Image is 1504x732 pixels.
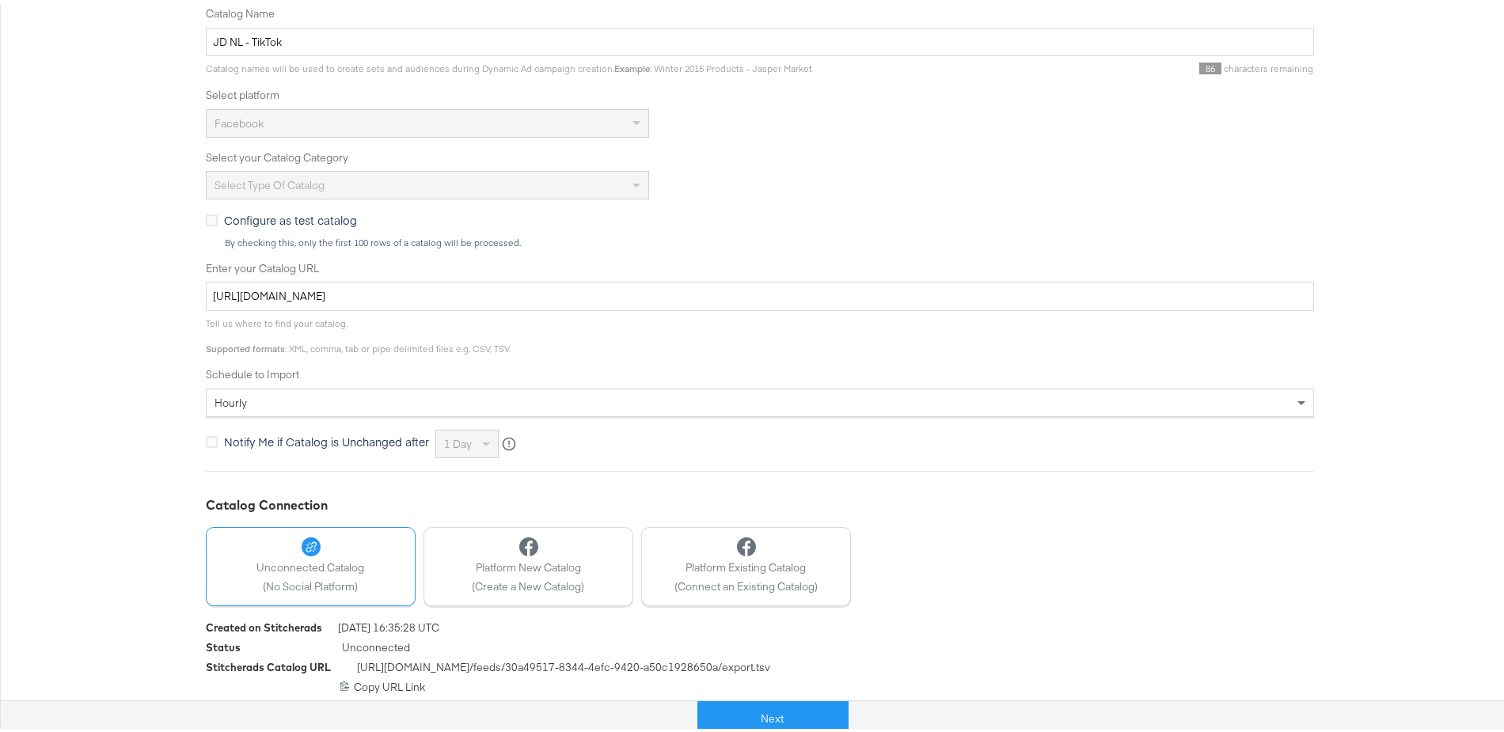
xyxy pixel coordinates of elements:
[206,24,1314,53] input: Name your catalog e.g. My Dynamic Product Catalog
[812,59,1314,71] div: characters remaining
[206,363,1314,378] label: Schedule to Import
[206,616,322,631] div: Created on Stitcherads
[342,636,410,656] span: Unconnected
[206,676,1314,691] div: Copy URL Link
[206,2,1314,17] label: Catalog Name
[206,313,511,351] span: Tell us where to find your catalog. : XML, comma, tab or pipe delimited files e.g. CSV, TSV.
[215,112,264,127] span: Facebook
[206,146,1314,161] label: Select your Catalog Category
[674,575,818,590] span: (Connect an Existing Catalog)
[215,392,247,406] span: hourly
[1199,59,1221,70] span: 86
[206,636,241,651] div: Status
[423,523,633,602] button: Platform New Catalog(Create a New Catalog)
[357,656,770,676] span: [URL][DOMAIN_NAME] /feeds/ 30a49517-8344-4efc-9420-a50c1928650a /export.tsv
[206,257,1314,272] label: Enter your Catalog URL
[224,233,1314,245] div: By checking this, only the first 100 rows of a catalog will be processed.
[224,430,429,446] span: Notify Me if Catalog is Unchanged after
[207,168,648,195] div: Select type of catalog
[338,616,439,636] span: [DATE] 16:35:28 UTC
[641,523,851,602] button: Platform Existing Catalog(Connect an Existing Catalog)
[206,523,416,602] button: Unconnected Catalog(No Social Platform)
[206,339,285,351] strong: Supported formats
[444,433,472,447] span: 1 day
[206,59,812,70] span: Catalog names will be used to create sets and audiences during Dynamic Ad campaign creation. : Wi...
[473,556,585,571] span: Platform New Catalog
[257,575,365,590] span: (No Social Platform)
[674,556,818,571] span: Platform Existing Catalog
[224,208,357,224] span: Configure as test catalog
[206,492,1314,510] div: Catalog Connection
[473,575,585,590] span: (Create a New Catalog)
[257,556,365,571] span: Unconnected Catalog
[206,84,1314,99] label: Select platform
[206,278,1314,307] input: Enter Catalog URL, e.g. http://www.example.com/products.xml
[206,656,331,671] div: Stitcherads Catalog URL
[614,59,650,70] strong: Example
